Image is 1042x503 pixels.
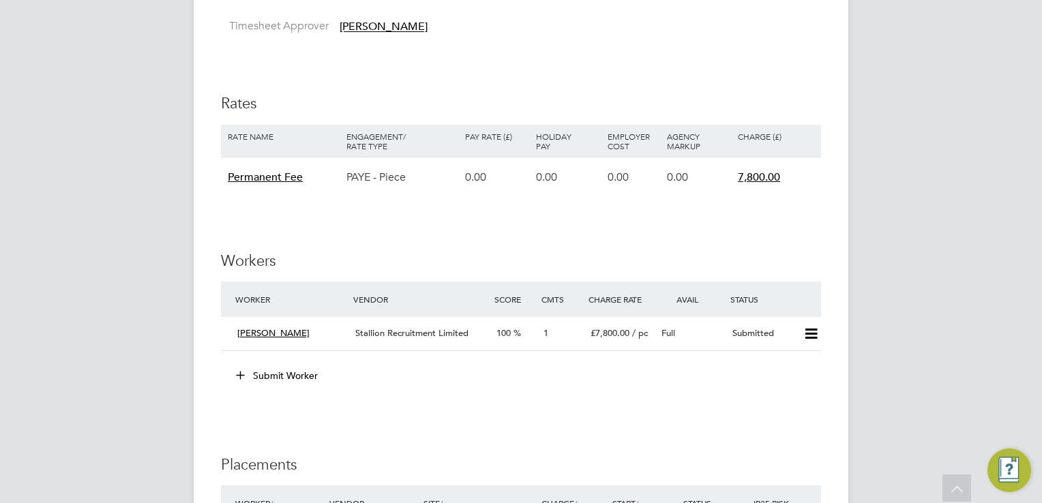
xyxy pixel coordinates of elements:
div: PAYE - Piece [343,157,462,197]
span: 0.00 [667,170,688,184]
div: Rate Name [224,125,343,148]
div: Avail [656,287,727,311]
div: Engagement/ Rate Type [343,125,462,157]
div: Cmts [538,287,585,311]
span: Full [661,327,675,339]
button: Submit Worker [226,365,329,386]
span: [PERSON_NAME] [340,20,428,34]
button: Engage Resource Center [987,448,1031,492]
label: Timesheet Approver [221,19,329,33]
h3: Placements [221,455,821,475]
span: Permanent Fee [228,170,303,184]
div: Score [491,287,538,311]
div: Employer Cost [604,125,664,157]
div: 0.00 [462,157,533,197]
span: / pc [632,327,648,339]
div: Submitted [727,322,798,345]
span: 100 [496,327,511,339]
span: [PERSON_NAME] [237,327,310,339]
div: Worker [232,287,350,311]
h3: Workers [221,251,821,271]
span: 0.00 [608,170,629,184]
div: Pay Rate (£) [462,125,533,148]
span: Stallion Recruitment Limited [355,327,468,339]
span: 7,800.00 [738,170,780,184]
span: £7,800.00 [591,327,629,339]
span: 1 [544,327,548,339]
div: Holiday Pay [533,125,604,157]
div: Status [727,287,821,311]
h3: Rates [221,94,821,114]
div: Charge (£) [734,125,818,148]
div: Vendor [350,287,491,311]
span: 0.00 [536,170,557,184]
div: Agency Markup [664,125,734,157]
div: Charge Rate [585,287,656,311]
